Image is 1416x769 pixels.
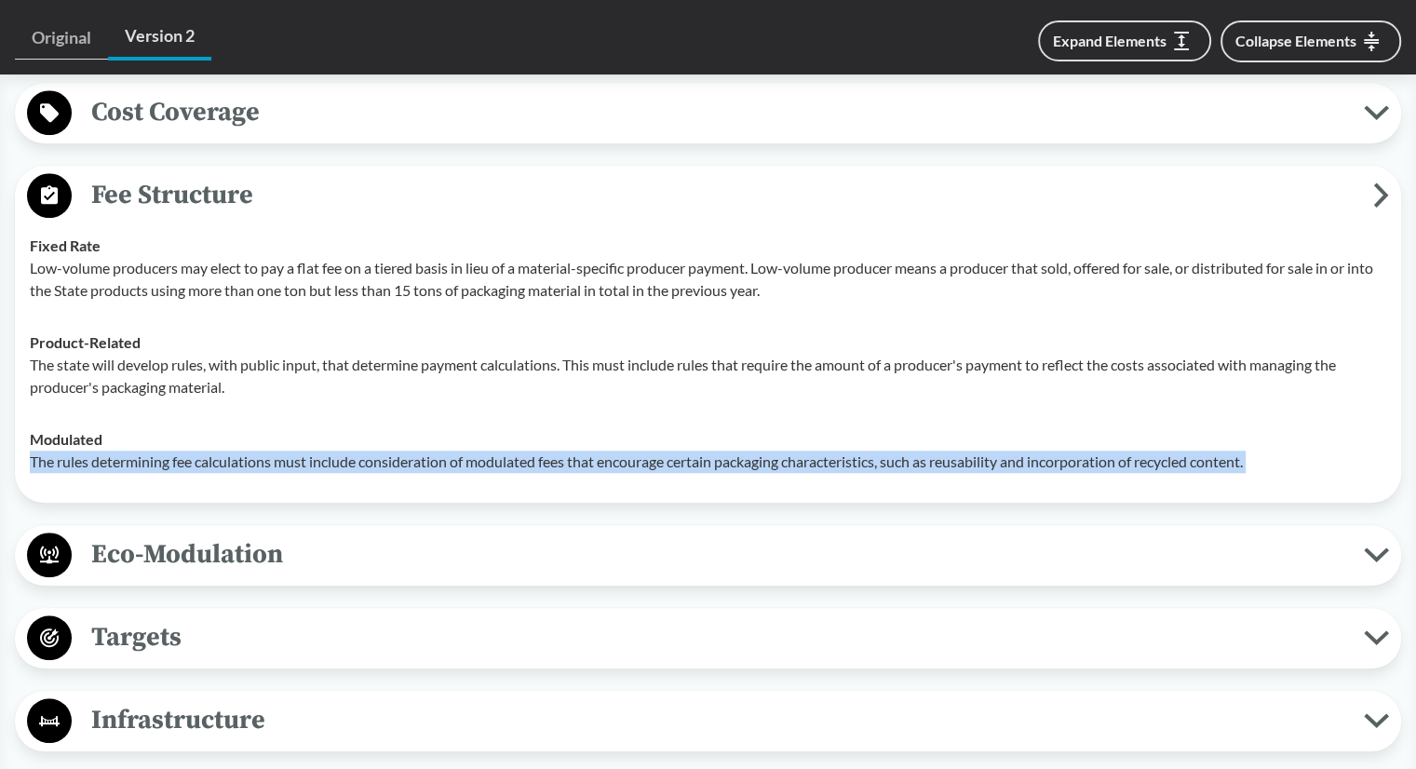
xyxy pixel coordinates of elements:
strong: Modulated [30,430,102,448]
p: Low-volume producers may elect to pay a flat fee on a tiered basis in lieu of a material-specific... [30,257,1386,302]
a: Version 2 [108,15,211,61]
button: Expand Elements [1038,20,1211,61]
button: Collapse Elements [1220,20,1401,62]
span: Cost Coverage [72,91,1364,133]
strong: Fixed Rate [30,236,101,254]
span: Targets [72,616,1364,658]
button: Fee Structure [21,172,1395,220]
span: Fee Structure [72,174,1373,216]
a: Original [15,17,108,60]
p: The state will develop rules, with public input, that determine payment calculations. This must i... [30,354,1386,398]
strong: Product-Related [30,333,141,351]
p: The rules determining fee calculations must include consideration of modulated fees that encourag... [30,451,1386,473]
button: Targets [21,614,1395,662]
button: Infrastructure [21,697,1395,745]
span: Eco-Modulation [72,533,1364,575]
button: Eco-Modulation [21,532,1395,579]
button: Cost Coverage [21,89,1395,137]
span: Infrastructure [72,699,1364,741]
